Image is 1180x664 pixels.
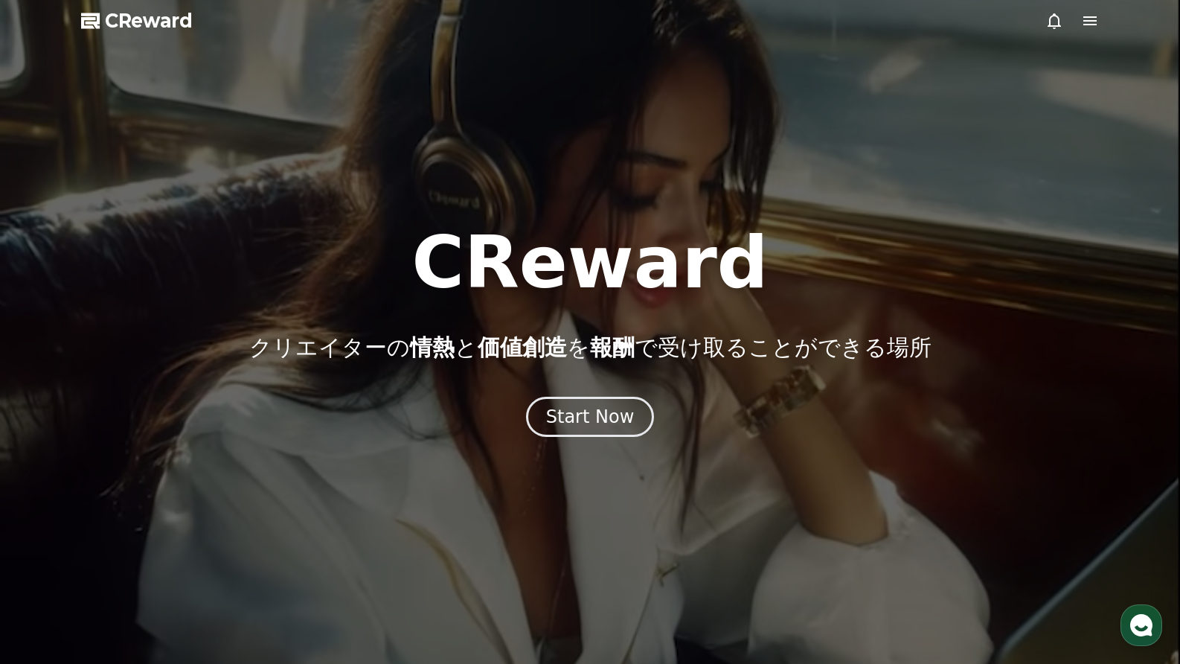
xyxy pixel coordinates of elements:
span: 価値創造 [478,334,567,360]
span: Home [38,494,64,506]
div: Start Now [546,405,635,429]
span: 報酬 [590,334,635,360]
a: Settings [192,472,286,509]
a: Start Now [526,412,655,426]
a: CReward [81,9,193,33]
span: CReward [105,9,193,33]
a: Home [4,472,98,509]
span: 情熱 [410,334,455,360]
h1: CReward [411,227,768,299]
p: クリエイターの と を で受け取ることができる場所 [249,334,932,361]
span: Settings [220,494,257,506]
span: Messages [124,495,167,507]
button: Start Now [526,397,655,437]
a: Messages [98,472,192,509]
